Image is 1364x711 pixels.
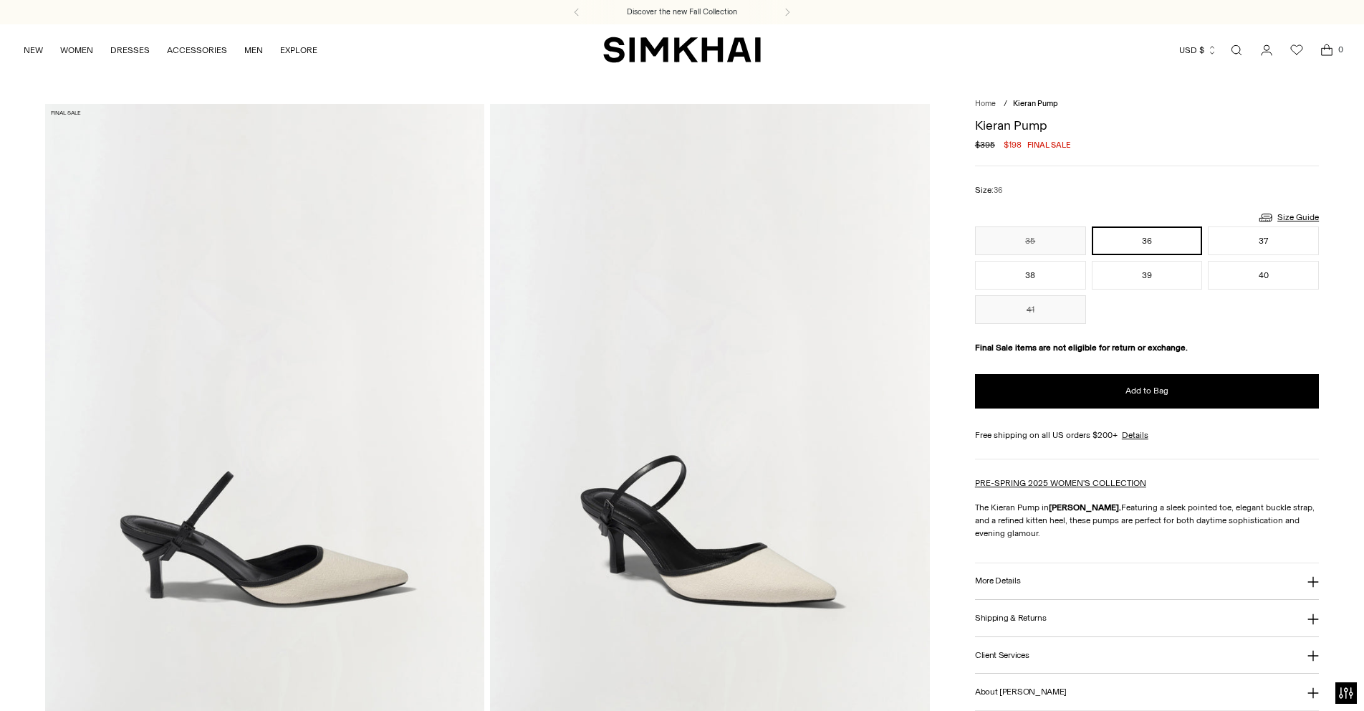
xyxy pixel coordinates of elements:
label: Size: [975,183,1002,197]
button: Shipping & Returns [975,600,1319,636]
a: Open cart modal [1312,36,1341,65]
div: / [1004,98,1007,110]
a: Wishlist [1282,36,1311,65]
strong: [PERSON_NAME]. [1049,502,1121,512]
button: USD $ [1179,34,1217,66]
a: Details [1122,429,1148,442]
h3: More Details [975,576,1020,586]
span: Kieran Pump [1013,99,1058,108]
a: Open search modal [1222,36,1251,65]
span: 36 [994,186,1002,195]
button: 35 [975,226,1086,255]
s: $395 [975,138,995,151]
span: 0 [1334,43,1347,56]
h1: Kieran Pump [975,119,1319,132]
button: 38 [975,261,1086,290]
button: 36 [1092,226,1203,255]
h3: Client Services [975,651,1029,660]
a: SIMKHAI [603,36,761,64]
div: Free shipping on all US orders $200+ [975,429,1319,442]
a: EXPLORE [280,34,317,66]
span: $198 [1004,138,1022,151]
span: Add to Bag [1125,385,1168,397]
a: Size Guide [1257,209,1319,226]
a: ACCESSORIES [167,34,227,66]
button: More Details [975,563,1319,600]
a: PRE-SPRING 2025 WOMEN'S COLLECTION [975,478,1146,488]
button: 40 [1208,261,1319,290]
p: The Kieran Pump in Featuring a sleek pointed toe, elegant buckle strap, and a refined kitten heel... [975,501,1319,540]
h3: About [PERSON_NAME] [975,687,1067,697]
a: Discover the new Fall Collection [627,6,737,18]
button: 39 [1092,261,1203,290]
a: Home [975,99,996,108]
a: NEW [24,34,43,66]
h3: Shipping & Returns [975,614,1047,623]
nav: breadcrumbs [975,98,1319,110]
button: Client Services [975,637,1319,674]
a: MEN [244,34,263,66]
a: DRESSES [110,34,150,66]
a: Go to the account page [1252,36,1281,65]
button: Add to Bag [975,374,1319,409]
button: About [PERSON_NAME] [975,674,1319,710]
strong: Final Sale items are not eligible for return or exchange. [975,343,1188,353]
a: WOMEN [60,34,93,66]
button: 37 [1208,226,1319,255]
button: 41 [975,295,1086,324]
